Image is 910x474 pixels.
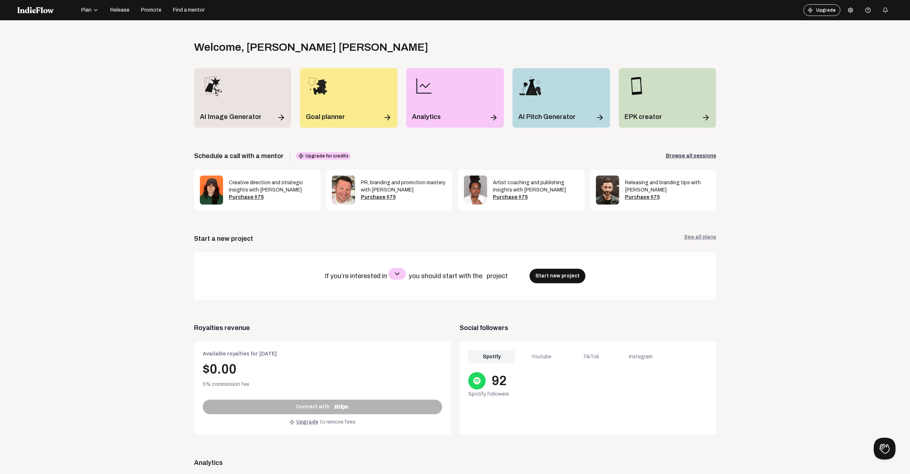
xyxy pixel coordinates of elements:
[625,74,648,98] img: epk_icon.png
[518,350,565,363] div: Youtube
[468,391,509,397] span: Spotify followers
[194,458,716,468] div: Analytics
[141,7,161,14] span: Promote
[169,4,209,16] button: Find a mentor
[229,194,314,201] div: Purchase $75
[625,112,662,122] p: EPK creator
[203,381,442,388] div: 5% commission fee
[518,112,576,122] p: AI Pitch Generator
[530,269,585,283] button: Start new project
[412,74,436,98] img: line-chart.png
[229,179,314,194] div: Creative direction and strategic insights with [PERSON_NAME]
[173,7,205,14] span: Find a mentor
[296,419,318,426] span: Upgrade
[874,438,895,459] iframe: Toggle Customer Support
[493,179,578,194] div: Artist coaching and publishing insights with [PERSON_NAME]
[200,112,262,122] p: AI Image Generator
[17,7,54,13] img: indieflow-logo-white.svg
[203,362,442,376] div: $0.00
[617,350,664,363] div: Instagram
[203,350,442,358] div: Available royalties for [DATE]
[518,74,542,98] img: pitch_wizard_icon.png
[460,323,716,333] span: Social followers
[194,323,451,333] span: Royalties revenue
[296,152,351,160] span: Upgrade for credits
[625,194,711,201] div: Purchase $75
[412,112,441,122] p: Analytics
[487,272,509,280] span: project
[77,4,103,16] button: Plan
[491,374,507,388] div: 92
[334,404,349,410] img: stripe_logo_white.svg
[325,272,388,280] span: If you’re interested in
[106,4,134,16] button: Release
[110,7,129,14] span: Release
[361,179,446,194] div: PR, branding and promotion mastery with [PERSON_NAME]
[361,194,446,201] div: Purchase $75
[625,179,711,194] div: Releasing and branding tips with [PERSON_NAME]
[409,272,484,280] span: you should start with the
[296,403,330,411] span: Connect with
[194,234,253,244] div: Start a new project
[493,194,578,201] div: Purchase $75
[473,376,481,385] img: Spotify.svg
[568,350,614,363] div: TikTok
[241,41,428,53] span: , [PERSON_NAME] [PERSON_NAME]
[666,152,716,160] a: Browse all sessions
[200,74,224,98] img: merch_designer_icon.png
[81,7,91,14] span: Plan
[137,4,166,16] button: Promote
[803,4,840,16] button: Upgrade
[203,400,442,414] button: Connect with
[468,350,515,363] div: Spotify
[194,151,284,161] span: Schedule a call with a mentor
[194,41,428,54] div: Welcome
[684,234,716,244] a: See all plans
[306,112,345,122] p: Goal planner
[320,419,355,426] span: to remove fees
[306,74,330,98] img: goal_planner_icon.png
